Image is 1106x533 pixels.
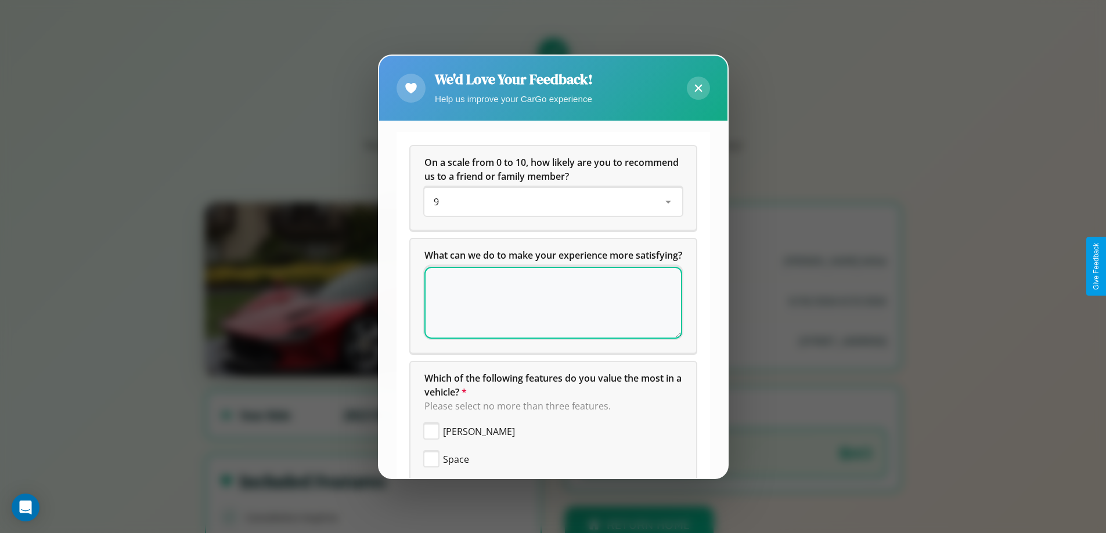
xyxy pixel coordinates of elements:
[434,195,439,208] span: 9
[443,425,515,438] span: [PERSON_NAME]
[1092,243,1100,290] div: Give Feedback
[424,400,611,412] span: Please select no more than three features.
[410,146,696,230] div: On a scale from 0 to 10, how likely are you to recommend us to a friend or family member?
[443,452,469,466] span: Space
[435,70,593,89] h2: We'd Love Your Feedback!
[435,91,593,107] p: Help us improve your CarGo experience
[424,156,681,183] span: On a scale from 0 to 10, how likely are you to recommend us to a friend or family member?
[12,494,39,521] div: Open Intercom Messenger
[424,372,684,398] span: Which of the following features do you value the most in a vehicle?
[424,155,682,183] h5: On a scale from 0 to 10, how likely are you to recommend us to a friend or family member?
[424,249,682,262] span: What can we do to make your experience more satisfying?
[424,188,682,216] div: On a scale from 0 to 10, how likely are you to recommend us to a friend or family member?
